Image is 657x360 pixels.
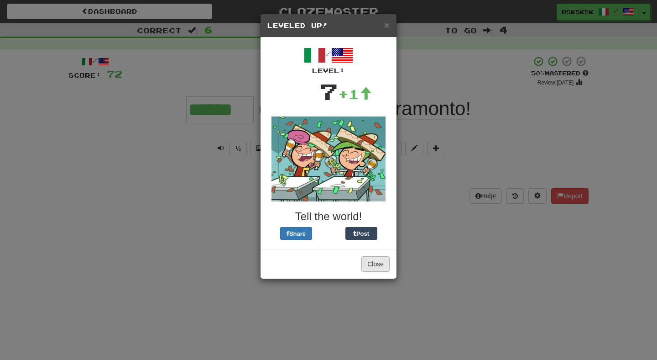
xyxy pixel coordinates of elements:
button: Close [361,256,390,272]
div: Level: [267,66,390,75]
button: Share [280,227,312,240]
h5: Leveled Up! [267,21,390,30]
button: Close [384,20,390,30]
h3: Tell the world! [267,211,390,222]
iframe: X Post Button [312,227,345,240]
div: 7 [319,75,338,107]
button: Post [345,227,377,240]
div: / [267,44,390,75]
img: fairly-odd-parents-da00311291977d55ff188899e898f38bf0ea27628e4b7d842fa96e17094d9a08.gif [271,116,386,201]
span: × [384,20,390,30]
div: +1 [338,85,372,103]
